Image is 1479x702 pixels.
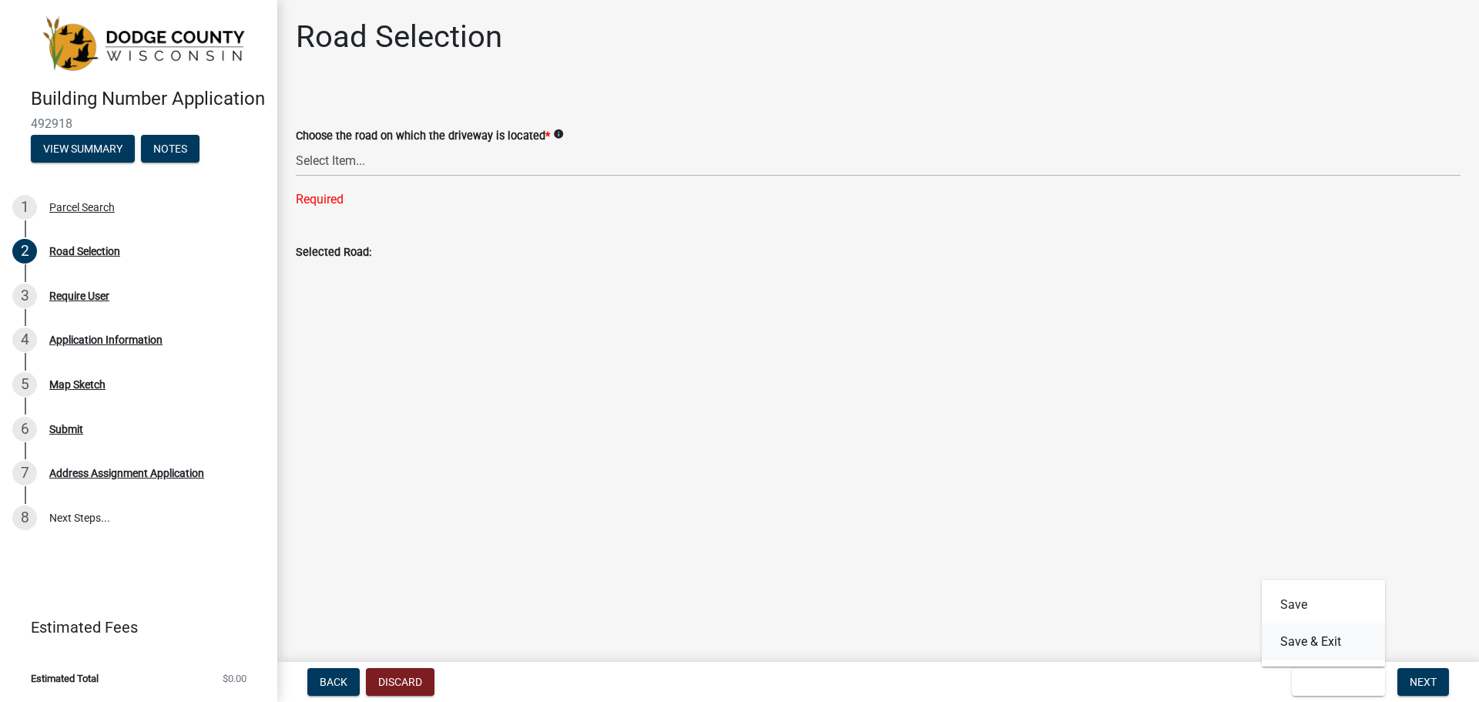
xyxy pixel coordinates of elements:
[12,195,37,220] div: 1
[49,379,106,390] div: Map Sketch
[320,676,347,688] span: Back
[49,246,120,257] div: Road Selection
[31,135,135,163] button: View Summary
[12,612,253,643] a: Estimated Fees
[223,673,246,684] span: $0.00
[296,247,371,258] label: Selected Road:
[12,506,37,530] div: 8
[1410,676,1437,688] span: Next
[141,135,200,163] button: Notes
[553,129,564,139] i: info
[12,327,37,352] div: 4
[49,334,163,345] div: Application Information
[49,202,115,213] div: Parcel Search
[12,239,37,264] div: 2
[31,116,246,131] span: 492918
[31,16,253,72] img: Dodge County, Wisconsin
[12,461,37,485] div: 7
[1292,668,1385,696] button: Save & Exit
[49,291,109,301] div: Require User
[12,284,37,308] div: 3
[1262,580,1385,667] div: Save & Exit
[12,417,37,442] div: 6
[307,668,360,696] button: Back
[1304,676,1363,688] span: Save & Exit
[31,88,265,110] h4: Building Number Application
[49,424,83,435] div: Submit
[296,18,502,55] h1: Road Selection
[49,468,204,479] div: Address Assignment Application
[141,143,200,156] wm-modal-confirm: Notes
[31,143,135,156] wm-modal-confirm: Summary
[31,673,99,684] span: Estimated Total
[1262,586,1385,623] button: Save
[1397,668,1449,696] button: Next
[1262,623,1385,660] button: Save & Exit
[12,372,37,397] div: 5
[296,131,550,142] label: Choose the road on which the driveway is located
[296,190,1461,209] div: Required
[366,668,434,696] button: Discard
